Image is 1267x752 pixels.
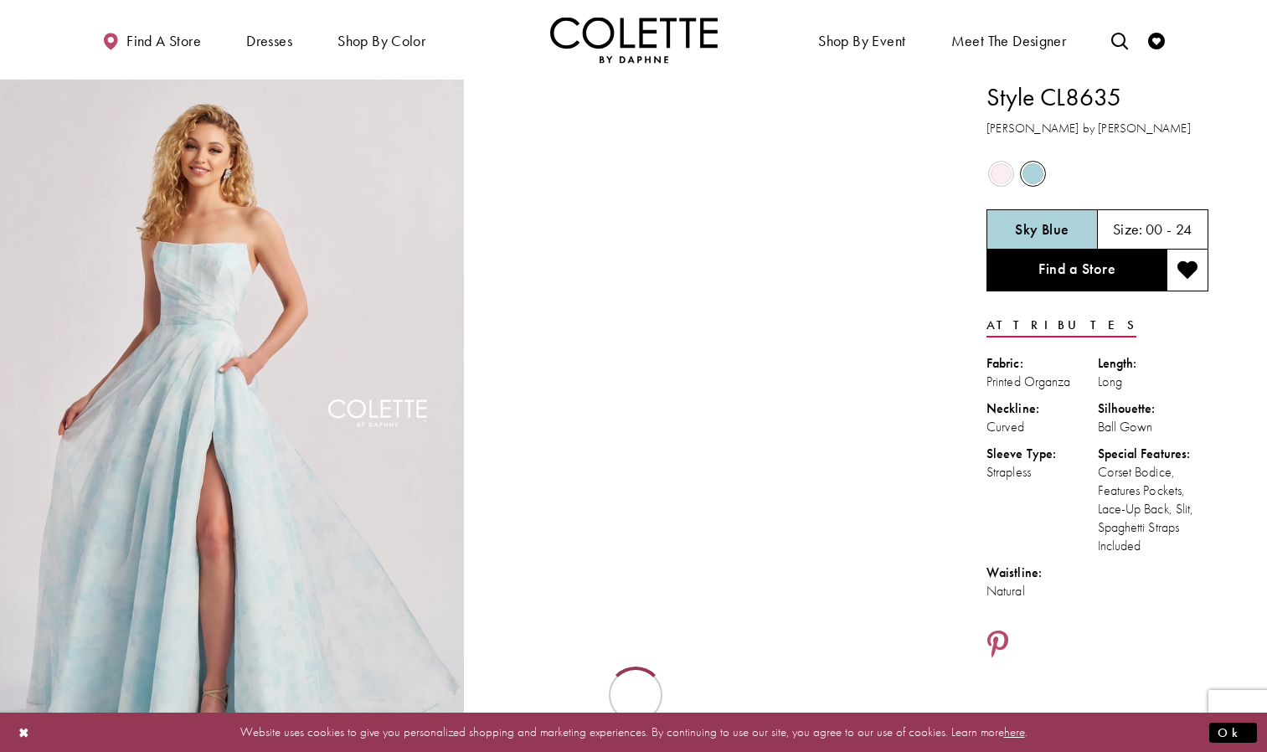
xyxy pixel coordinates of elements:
[121,721,1146,744] p: Website uses cookies to give you personalized shopping and marketing experiences. By continuing t...
[818,33,905,49] span: Shop By Event
[337,33,425,49] span: Shop by color
[1209,722,1257,743] button: Submit Dialog
[1167,250,1208,291] button: Add to wishlist
[1098,373,1209,391] div: Long
[986,119,1208,138] h3: [PERSON_NAME] by [PERSON_NAME]
[986,354,1098,373] div: Fabric:
[1113,219,1143,239] span: Size:
[1098,463,1209,555] div: Corset Bodice, Features Pockets, Lace-Up Back, Slit, Spaghetti Straps Included
[986,582,1098,600] div: Natural
[1015,221,1069,238] h5: Chosen color
[986,158,1208,190] div: Product color controls state depends on size chosen
[814,17,909,63] span: Shop By Event
[986,399,1098,418] div: Neckline:
[10,718,39,747] button: Close Dialog
[986,313,1136,337] a: Attributes
[1098,445,1209,463] div: Special Features:
[986,250,1167,291] a: Find a Store
[242,17,296,63] span: Dresses
[986,159,1016,188] div: Light Pink
[986,463,1098,482] div: Strapless
[986,418,1098,436] div: Curved
[1098,354,1209,373] div: Length:
[550,17,718,63] a: Visit Home Page
[1018,159,1048,188] div: Sky Blue
[550,17,718,63] img: Colette by Daphne
[1098,399,1209,418] div: Silhouette:
[986,80,1208,115] h1: Style CL8635
[947,17,1071,63] a: Meet the designer
[333,17,430,63] span: Shop by color
[986,630,1009,662] a: Share using Pinterest - Opens in new tab
[246,33,292,49] span: Dresses
[472,80,936,312] video: Style CL8635 Colette by Daphne #1 autoplay loop mute video
[126,33,201,49] span: Find a store
[1144,17,1169,63] a: Check Wishlist
[1098,418,1209,436] div: Ball Gown
[1107,17,1132,63] a: Toggle search
[1004,724,1025,740] a: here
[986,564,1098,582] div: Waistline:
[986,445,1098,463] div: Sleeve Type:
[1146,221,1192,238] h5: 00 - 24
[98,17,205,63] a: Find a store
[951,33,1067,49] span: Meet the designer
[986,373,1098,391] div: Printed Organza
